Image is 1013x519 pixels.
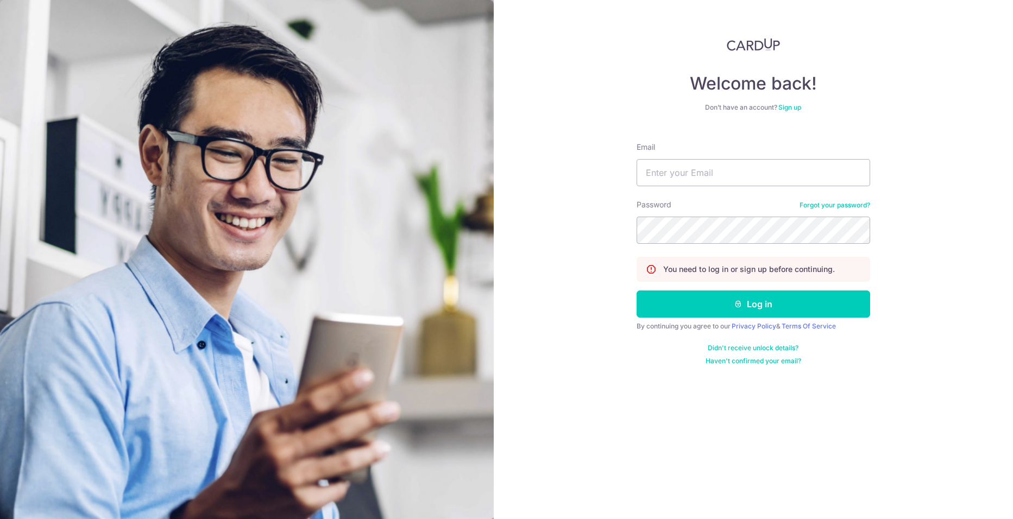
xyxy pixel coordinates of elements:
h4: Welcome back! [637,73,870,94]
label: Password [637,199,671,210]
a: Privacy Policy [732,322,776,330]
input: Enter your Email [637,159,870,186]
label: Email [637,142,655,153]
img: CardUp Logo [727,38,780,51]
a: Terms Of Service [782,322,836,330]
a: Didn't receive unlock details? [708,344,798,352]
a: Forgot your password? [800,201,870,210]
div: Don’t have an account? [637,103,870,112]
button: Log in [637,290,870,318]
a: Haven't confirmed your email? [706,357,801,365]
p: You need to log in or sign up before continuing. [663,264,835,275]
a: Sign up [778,103,801,111]
div: By continuing you agree to our & [637,322,870,331]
